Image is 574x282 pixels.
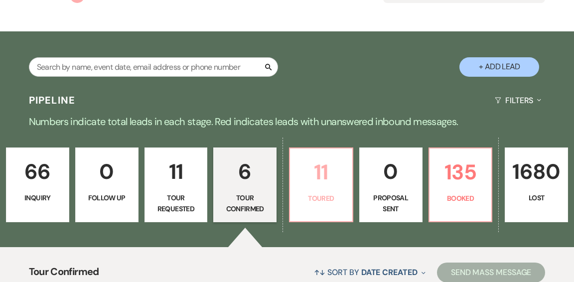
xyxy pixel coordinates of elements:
[366,192,416,215] p: Proposal Sent
[144,147,208,222] a: 11Tour Requested
[314,267,326,278] span: ↑↓
[289,147,353,222] a: 11Toured
[459,57,539,77] button: + Add Lead
[82,192,132,203] p: Follow Up
[435,193,486,204] p: Booked
[361,267,418,278] span: Date Created
[82,155,132,188] p: 0
[366,155,416,188] p: 0
[296,155,346,189] p: 11
[6,147,69,222] a: 66Inquiry
[12,155,63,188] p: 66
[29,57,278,77] input: Search by name, event date, email address or phone number
[435,155,486,189] p: 135
[359,147,423,222] a: 0Proposal Sent
[429,147,493,222] a: 135Booked
[213,147,277,222] a: 6Tour Confirmed
[151,192,201,215] p: Tour Requested
[220,155,270,188] p: 6
[29,93,76,107] h3: Pipeline
[491,87,545,114] button: Filters
[511,192,562,203] p: Lost
[220,192,270,215] p: Tour Confirmed
[12,192,63,203] p: Inquiry
[511,155,562,188] p: 1680
[505,147,568,222] a: 1680Lost
[151,155,201,188] p: 11
[75,147,139,222] a: 0Follow Up
[296,193,346,204] p: Toured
